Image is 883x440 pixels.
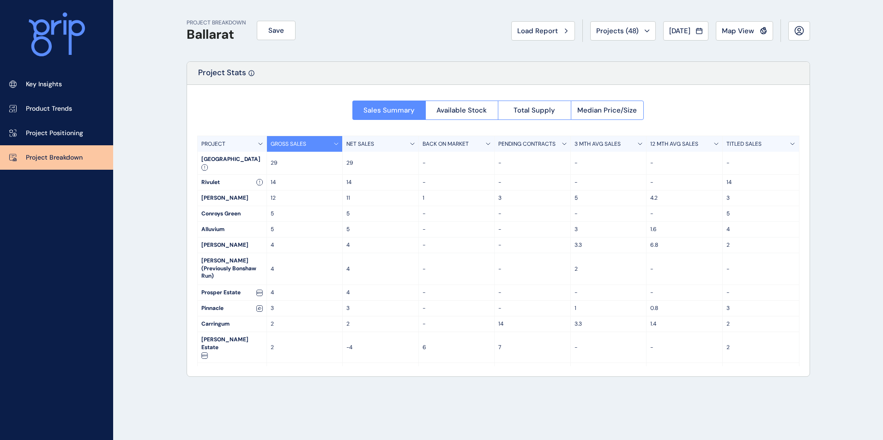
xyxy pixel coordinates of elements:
[198,152,266,174] div: [GEOGRAPHIC_DATA]
[26,104,72,113] p: Product Trends
[575,344,643,351] p: -
[650,289,719,297] p: -
[596,26,639,36] span: Projects ( 48 )
[423,304,491,312] p: -
[650,265,719,273] p: -
[187,27,246,42] h1: Ballarat
[271,194,339,202] p: 12
[498,194,567,202] p: 3
[423,241,491,249] p: -
[271,210,339,218] p: 5
[198,301,266,316] div: Pinnacle
[198,67,246,84] p: Project Stats
[346,210,415,218] p: 5
[498,241,567,249] p: -
[575,320,643,328] p: 3.3
[498,265,567,273] p: -
[575,304,643,312] p: 1
[423,344,491,351] p: 6
[726,178,795,186] p: 14
[271,226,339,233] p: 5
[346,226,415,233] p: 5
[26,80,62,89] p: Key Insights
[726,210,795,218] p: 5
[346,320,415,328] p: 2
[425,101,498,120] button: Available Stock
[198,332,266,363] div: [PERSON_NAME] Estate
[498,344,567,351] p: 7
[198,363,266,378] div: [PERSON_NAME]
[575,178,643,186] p: -
[423,289,491,297] p: -
[26,129,83,138] p: Project Positioning
[498,159,567,167] p: -
[663,21,708,41] button: [DATE]
[498,178,567,186] p: -
[346,289,415,297] p: 4
[726,140,762,148] p: TITLED SALES
[575,289,643,297] p: -
[650,178,719,186] p: -
[716,21,773,41] button: Map View
[498,304,567,312] p: -
[436,106,487,115] span: Available Stock
[650,304,719,312] p: 0.8
[514,106,555,115] span: Total Supply
[669,26,690,36] span: [DATE]
[498,210,567,218] p: -
[346,140,374,148] p: NET SALES
[346,304,415,312] p: 3
[271,140,306,148] p: GROSS SALES
[575,265,643,273] p: 2
[575,194,643,202] p: 5
[517,26,558,36] span: Load Report
[590,21,656,41] button: Projects (48)
[271,344,339,351] p: 2
[575,159,643,167] p: -
[346,241,415,249] p: 4
[201,140,225,148] p: PROJECT
[577,106,637,115] span: Median Price/Size
[498,320,567,328] p: 14
[271,320,339,328] p: 2
[726,194,795,202] p: 3
[423,178,491,186] p: -
[575,210,643,218] p: -
[423,265,491,273] p: -
[346,344,415,351] p: -4
[346,159,415,167] p: 29
[650,320,719,328] p: 1.4
[722,26,754,36] span: Map View
[352,101,425,120] button: Sales Summary
[198,222,266,237] div: Alluvium
[726,226,795,233] p: 4
[498,226,567,233] p: -
[271,178,339,186] p: 14
[726,344,795,351] p: 2
[198,206,266,221] div: Conroys Green
[726,265,795,273] p: -
[346,178,415,186] p: 14
[198,285,266,300] div: Prosper Estate
[198,316,266,332] div: Carringum
[346,265,415,273] p: 4
[575,241,643,249] p: 3.3
[268,26,284,35] span: Save
[650,159,719,167] p: -
[498,101,571,120] button: Total Supply
[650,344,719,351] p: -
[575,226,643,233] p: 3
[726,320,795,328] p: 2
[575,140,621,148] p: 3 MTH AVG SALES
[423,159,491,167] p: -
[271,304,339,312] p: 3
[726,304,795,312] p: 3
[423,320,491,328] p: -
[363,106,415,115] span: Sales Summary
[498,289,567,297] p: -
[271,289,339,297] p: 4
[198,238,266,253] div: [PERSON_NAME]
[650,210,719,218] p: -
[726,289,795,297] p: -
[423,210,491,218] p: -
